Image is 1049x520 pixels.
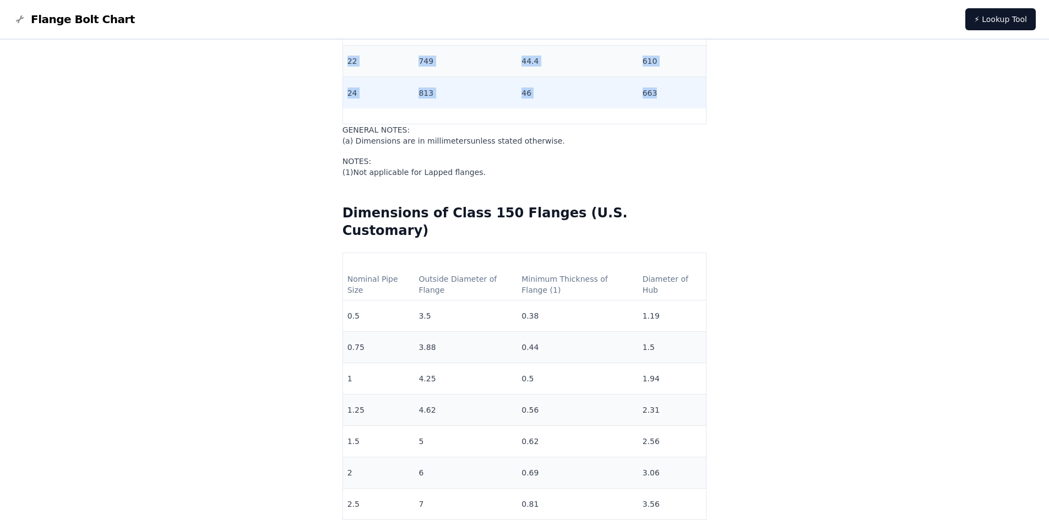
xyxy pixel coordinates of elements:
[517,331,638,363] td: 0.44
[414,363,517,394] td: 4.25
[343,136,565,145] span: (a) Dimensions are in millimeters unless stated otherwise.
[343,156,707,178] p: NOTES:
[414,457,517,488] td: 6
[414,331,517,363] td: 3.88
[414,300,517,331] td: 3.5
[13,13,26,26] img: Flange Bolt Chart Logo
[517,394,638,425] td: 0.56
[517,269,638,300] th: Minimum Thickness of Flange (1)
[343,269,415,300] th: Nominal Pipe Size
[414,394,517,425] td: 4.62
[343,331,415,363] td: 0.75
[343,124,707,146] p: GENERAL NOTES:
[965,8,1036,30] a: ⚡ Lookup Tool
[414,425,517,457] td: 5
[638,77,706,108] td: 663
[343,457,415,488] td: 2
[13,12,135,27] a: Flange Bolt Chart LogoFlange Bolt Chart
[343,46,415,77] td: 22
[343,77,415,108] td: 24
[343,300,415,331] td: 0.5
[638,425,706,457] td: 2.56
[414,77,517,108] td: 813
[638,331,706,363] td: 1.5
[517,77,638,108] td: 46
[414,269,517,300] th: Outside Diameter of Flange
[343,168,486,177] span: ( 1 ) Not applicable for Lapped flanges.
[31,12,135,27] span: Flange Bolt Chart
[517,300,638,331] td: 0.38
[638,394,706,425] td: 2.31
[517,425,638,457] td: 0.62
[638,488,706,519] td: 3.56
[414,46,517,77] td: 749
[517,363,638,394] td: 0.5
[517,46,638,77] td: 44.4
[638,457,706,488] td: 3.06
[343,204,707,239] h2: Dimensions of Class 150 Flanges (U.S. Customary)
[343,394,415,425] td: 1.25
[517,488,638,519] td: 0.81
[638,269,706,300] th: Diameter of Hub
[343,425,415,457] td: 1.5
[517,457,638,488] td: 0.69
[638,300,706,331] td: 1.19
[343,363,415,394] td: 1
[638,46,706,77] td: 610
[343,488,415,519] td: 2.5
[638,363,706,394] td: 1.94
[414,488,517,519] td: 7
